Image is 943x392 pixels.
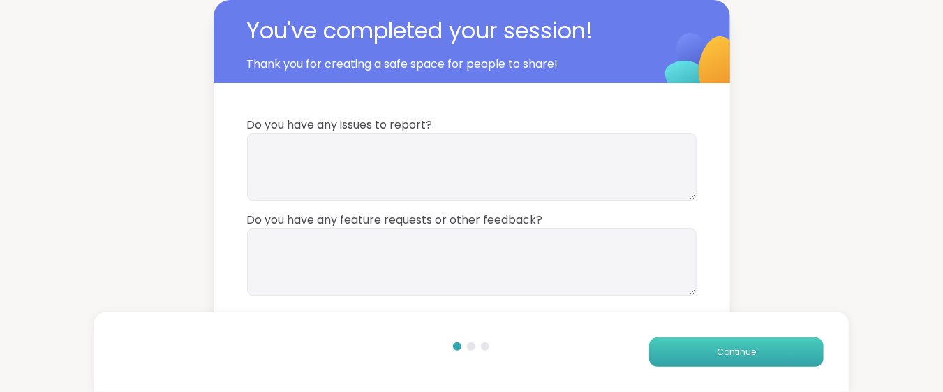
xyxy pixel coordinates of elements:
span: Continue [717,346,756,358]
span: You've completed your session! [247,14,652,48]
span: Thank you for creating a safe space for people to share! [247,56,631,73]
button: Continue [649,337,824,367]
span: Do you have any issues to report? [247,117,697,133]
span: Do you have any feature requests or other feedback? [247,212,697,228]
